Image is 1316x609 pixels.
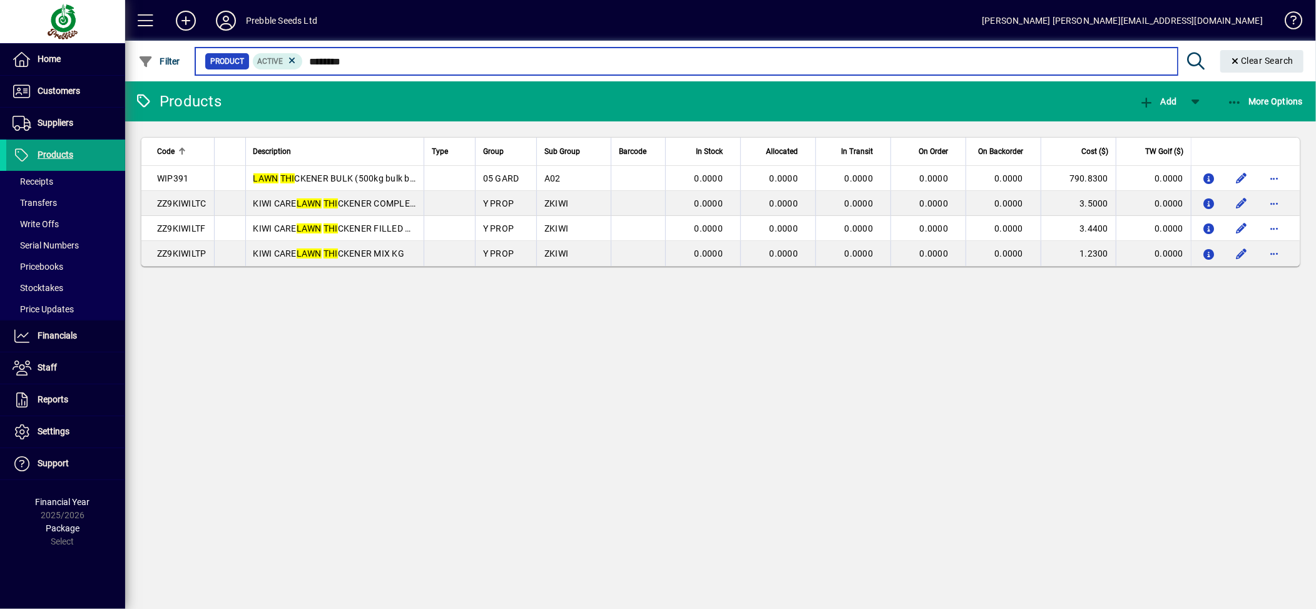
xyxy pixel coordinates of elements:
[1275,3,1300,43] a: Knowledge Base
[1264,243,1284,264] button: More options
[135,91,222,111] div: Products
[297,198,322,208] em: LAWN
[324,223,338,233] em: THI
[253,145,292,158] span: Description
[766,145,798,158] span: Allocated
[619,145,646,158] span: Barcode
[544,248,568,258] span: ZKIWI
[544,145,580,158] span: Sub Group
[1264,168,1284,188] button: More options
[135,50,183,73] button: Filter
[1041,166,1116,191] td: 790.8300
[157,223,206,233] span: ZZ9KIWILTF
[770,198,798,208] span: 0.0000
[845,223,874,233] span: 0.0000
[13,177,53,187] span: Receipts
[1145,145,1183,158] span: TW Golf ($)
[324,198,338,208] em: THI
[920,173,949,183] span: 0.0000
[253,145,416,158] div: Description
[6,235,125,256] a: Serial Numbers
[995,173,1024,183] span: 0.0000
[845,173,874,183] span: 0.0000
[157,173,189,183] span: WIP391
[38,362,57,372] span: Staff
[483,198,514,208] span: Y PROP
[6,192,125,213] a: Transfers
[6,44,125,75] a: Home
[210,55,244,68] span: Product
[6,416,125,448] a: Settings
[6,277,125,299] a: Stocktakes
[1232,218,1252,238] button: Edit
[253,198,448,208] span: KIWI CARE CKENER COMPLETE 2.8KG
[253,173,424,183] span: CKENER BULK (500kg bulk bag)
[1232,193,1252,213] button: Edit
[324,248,338,258] em: THI
[619,145,658,158] div: Barcode
[1136,90,1180,113] button: Add
[920,248,949,258] span: 0.0000
[1116,191,1191,216] td: 0.0000
[1116,241,1191,266] td: 0.0000
[770,248,798,258] span: 0.0000
[38,394,68,404] span: Reports
[6,213,125,235] a: Write Offs
[1220,50,1304,73] button: Clear
[6,352,125,384] a: Staff
[1232,168,1252,188] button: Edit
[6,108,125,139] a: Suppliers
[253,53,303,69] mat-chip: Activation Status: Active
[13,198,57,208] span: Transfers
[1041,216,1116,241] td: 3.4400
[544,223,568,233] span: ZKIWI
[206,9,246,32] button: Profile
[157,145,175,158] span: Code
[38,426,69,436] span: Settings
[673,145,734,158] div: In Stock
[695,223,723,233] span: 0.0000
[995,198,1024,208] span: 0.0000
[748,145,809,158] div: Allocated
[695,173,723,183] span: 0.0000
[253,173,278,183] em: LAWN
[6,256,125,277] a: Pricebooks
[6,76,125,107] a: Customers
[1230,56,1294,66] span: Clear Search
[841,145,873,158] span: In Transit
[280,173,295,183] em: THI
[38,330,77,340] span: Financials
[770,173,798,183] span: 0.0000
[1227,96,1303,106] span: More Options
[824,145,884,158] div: In Transit
[920,223,949,233] span: 0.0000
[483,223,514,233] span: Y PROP
[157,198,207,208] span: ZZ9KIWILTC
[6,384,125,416] a: Reports
[13,262,63,272] span: Pricebooks
[38,458,69,468] span: Support
[845,198,874,208] span: 0.0000
[483,173,519,183] span: 05 GARD
[1041,191,1116,216] td: 3.5000
[6,171,125,192] a: Receipts
[1041,241,1116,266] td: 1.2300
[695,198,723,208] span: 0.0000
[995,223,1024,233] span: 0.0000
[995,248,1024,258] span: 0.0000
[13,283,63,293] span: Stocktakes
[297,223,322,233] em: LAWN
[1264,193,1284,213] button: More options
[253,223,454,233] span: KIWI CARE CKENER FILLED ONLY 2.8KG
[544,198,568,208] span: ZKIWI
[770,223,798,233] span: 0.0000
[696,145,723,158] span: In Stock
[974,145,1034,158] div: On Backorder
[1116,166,1191,191] td: 0.0000
[38,118,73,128] span: Suppliers
[982,11,1263,31] div: [PERSON_NAME] [PERSON_NAME][EMAIL_ADDRESS][DOMAIN_NAME]
[1081,145,1108,158] span: Cost ($)
[38,150,73,160] span: Products
[920,198,949,208] span: 0.0000
[544,173,561,183] span: A02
